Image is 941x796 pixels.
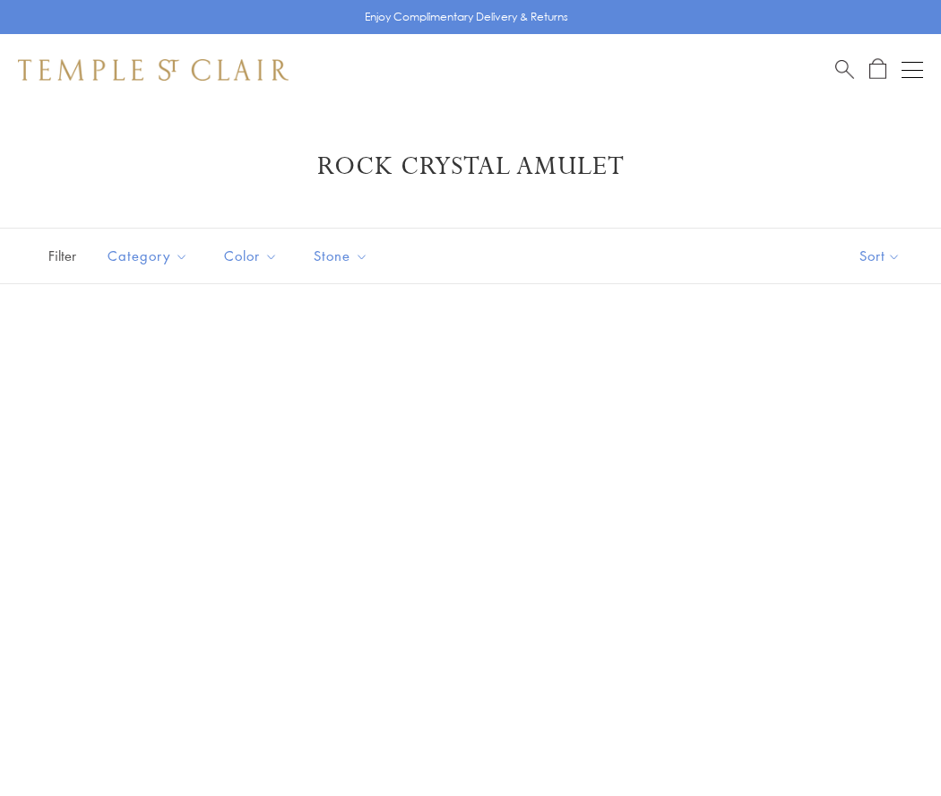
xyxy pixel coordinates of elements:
[18,59,289,81] img: Temple St. Clair
[305,245,382,267] span: Stone
[835,58,854,81] a: Search
[215,245,291,267] span: Color
[819,229,941,283] button: Show sort by
[99,245,202,267] span: Category
[94,236,202,276] button: Category
[902,59,923,81] button: Open navigation
[365,8,568,26] p: Enjoy Complimentary Delivery & Returns
[45,151,896,183] h1: Rock Crystal Amulet
[300,236,382,276] button: Stone
[869,58,886,81] a: Open Shopping Bag
[211,236,291,276] button: Color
